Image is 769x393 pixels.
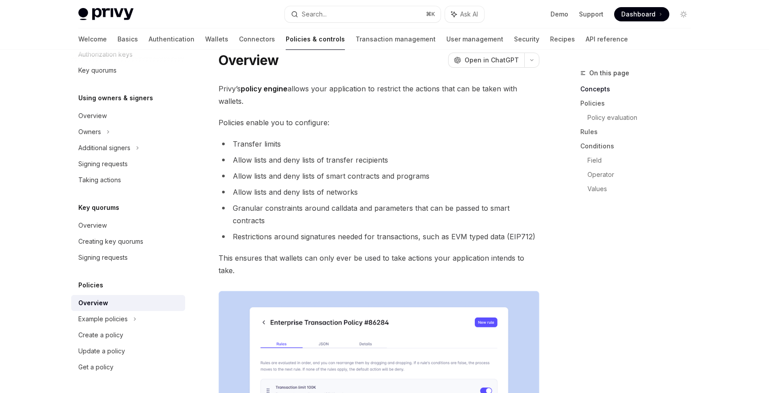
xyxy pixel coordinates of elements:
[426,11,435,18] span: ⌘ K
[71,359,185,375] a: Get a policy
[78,314,128,324] div: Example policies
[445,6,484,22] button: Ask AI
[614,7,669,21] a: Dashboard
[586,29,628,50] a: API reference
[149,29,194,50] a: Authentication
[448,53,524,68] button: Open in ChatGPT
[71,233,185,250] a: Creating key quorums
[446,29,503,50] a: User management
[676,7,691,21] button: Toggle dark mode
[78,159,128,169] div: Signing requests
[219,138,539,150] li: Transfer limits
[514,29,539,50] a: Security
[286,29,345,50] a: Policies & controls
[587,168,698,182] a: Operator
[78,280,103,291] h5: Policies
[78,330,123,340] div: Create a policy
[579,10,603,19] a: Support
[587,111,698,125] a: Policy evaluation
[302,9,327,20] div: Search...
[239,29,275,50] a: Connectors
[71,156,185,172] a: Signing requests
[78,202,119,213] h5: Key quorums
[78,93,153,103] h5: Using owners & signers
[219,202,539,227] li: Granular constraints around calldata and parameters that can be passed to smart contracts
[219,82,539,107] span: Privy’s allows your application to restrict the actions that can be taken with wallets.
[78,175,121,185] div: Taking actions
[580,139,698,153] a: Conditions
[78,298,108,308] div: Overview
[580,82,698,96] a: Concepts
[219,252,539,277] span: This ensures that wallets can only ever be used to take actions your application intends to take.
[78,362,113,373] div: Get a policy
[78,252,128,263] div: Signing requests
[550,29,575,50] a: Recipes
[587,182,698,196] a: Values
[580,125,698,139] a: Rules
[78,220,107,231] div: Overview
[356,29,436,50] a: Transaction management
[78,111,107,121] div: Overview
[71,62,185,78] a: Key quorums
[78,127,101,137] div: Owners
[71,217,185,233] a: Overview
[71,327,185,343] a: Create a policy
[589,68,629,78] span: On this page
[219,116,539,129] span: Policies enable you to configure:
[621,10,656,19] span: Dashboard
[78,143,130,153] div: Additional signers
[78,8,134,20] img: light logo
[71,343,185,359] a: Update a policy
[219,52,279,68] h1: Overview
[587,153,698,168] a: Field
[71,172,185,188] a: Taking actions
[78,236,143,247] div: Creating key quorums
[219,230,539,243] li: Restrictions around signatures needed for transactions, such as EVM typed data (EIP712)
[78,346,125,356] div: Update a policy
[285,6,441,22] button: Search...⌘K
[219,154,539,166] li: Allow lists and deny lists of transfer recipients
[78,29,107,50] a: Welcome
[71,250,185,266] a: Signing requests
[580,96,698,111] a: Policies
[117,29,138,50] a: Basics
[460,10,478,19] span: Ask AI
[219,186,539,198] li: Allow lists and deny lists of networks
[71,295,185,311] a: Overview
[205,29,228,50] a: Wallets
[550,10,568,19] a: Demo
[78,65,117,76] div: Key quorums
[71,108,185,124] a: Overview
[465,56,519,65] span: Open in ChatGPT
[219,170,539,182] li: Allow lists and deny lists of smart contracts and programs
[241,84,287,93] strong: policy engine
